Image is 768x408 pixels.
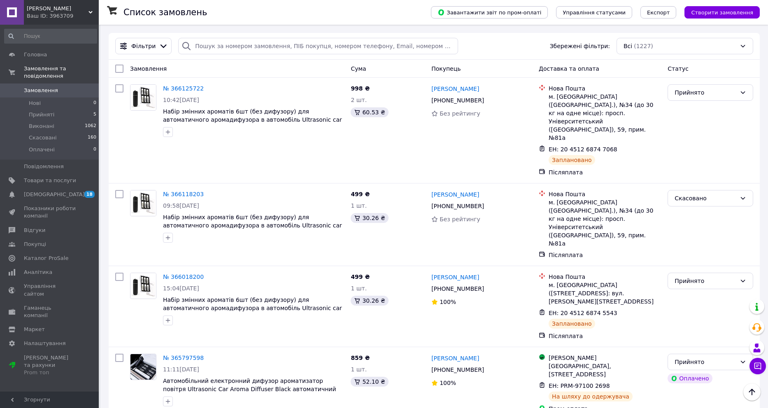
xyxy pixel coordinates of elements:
[668,373,712,383] div: Оплачено
[24,326,45,333] span: Маркет
[676,9,760,15] a: Створити замовлення
[430,95,486,106] div: [PHONE_NUMBER]
[351,202,367,209] span: 1 шт.
[351,97,367,103] span: 2 шт.
[549,251,661,259] div: Післяплата
[440,380,456,386] span: 100%
[549,168,661,176] div: Післяплата
[440,110,480,117] span: Без рейтингу
[93,146,96,153] span: 0
[24,304,76,319] span: Гаманець компанії
[431,85,479,93] a: [PERSON_NAME]
[24,65,99,80] span: Замовлення та повідомлення
[431,6,548,19] button: Завантажити звіт по пром-оплаті
[351,274,370,280] span: 499 ₴
[24,205,76,220] span: Показники роботи компанії
[431,273,479,281] a: [PERSON_NAME]
[130,273,156,299] img: Фото товару
[624,42,632,50] span: Всі
[88,134,96,141] span: 160
[430,364,486,376] div: [PHONE_NUMBER]
[431,65,461,72] span: Покупець
[351,107,388,117] div: 60.53 ₴
[743,383,761,401] button: Наверх
[163,378,336,401] a: Автомобільний електронний дифузор ароматизатор повітря Ultrasonic Car Aroma Diffuser Black автома...
[691,9,753,16] span: Створити замовлення
[24,227,45,234] span: Відгуки
[24,269,52,276] span: Аналітика
[163,191,204,197] a: № 366118203
[351,65,366,72] span: Cума
[634,43,653,49] span: (1227)
[351,377,388,387] div: 52.10 ₴
[24,369,76,376] div: Prom топ
[549,319,595,329] div: Заплановано
[29,146,55,153] span: Оплачені
[675,88,736,97] div: Прийнято
[24,354,76,377] span: [PERSON_NAME] та рахунки
[163,108,342,123] a: Набір змінних ароматів 6шт (без дифузору) для автоматичного аромадифузора в автомобіль Ultrasonic...
[430,200,486,212] div: [PHONE_NUMBER]
[549,332,661,340] div: Післяплата
[29,123,54,130] span: Виконані
[130,190,156,216] img: Фото товару
[550,42,610,50] span: Збережені фільтри:
[163,202,199,209] span: 09:58[DATE]
[163,355,204,361] a: № 365797598
[440,216,480,223] span: Без рейтингу
[684,6,760,19] button: Створити замовлення
[549,93,661,142] div: м. [GEOGRAPHIC_DATA] ([GEOGRAPHIC_DATA].), №34 (до 30 кг на одне місце): просп. Університетський ...
[675,194,736,203] div: Скасовано
[163,214,342,229] a: Набір змінних ароматів 6шт (без дифузору) для автоматичного аромадифузора в автомобіль Ultrasonic...
[675,276,736,285] div: Прийнято
[163,274,204,280] a: № 366018200
[647,9,670,16] span: Експорт
[24,191,85,198] span: [DEMOGRAPHIC_DATA]
[549,310,617,316] span: ЕН: 20 4512 6874 5543
[24,283,76,297] span: Управління сайтом
[178,38,458,54] input: Пошук за номером замовлення, ПІБ покупця, номером телефону, Email, номером накладної
[351,285,367,292] span: 1 шт.
[549,392,633,401] div: На шляху до одержувача
[24,255,68,262] span: Каталог ProSale
[24,163,64,170] span: Повідомлення
[351,366,367,373] span: 1 шт.
[27,12,99,20] div: Ваш ID: 3963709
[549,155,595,165] div: Заплановано
[24,241,46,248] span: Покупці
[4,29,97,44] input: Пошук
[549,382,610,389] span: ЕН: PRM-97100 2698
[130,84,156,111] a: Фото товару
[351,213,388,223] div: 30.26 ₴
[93,111,96,118] span: 5
[549,354,661,362] div: [PERSON_NAME]
[123,7,207,17] h1: Список замовлень
[24,340,66,347] span: Налаштування
[549,146,617,153] span: ЕН: 20 4512 6874 7068
[130,65,167,72] span: Замовлення
[163,97,199,103] span: 10:42[DATE]
[163,366,199,373] span: 11:11[DATE]
[29,111,54,118] span: Прийняті
[549,273,661,281] div: Нова Пошта
[351,355,370,361] span: 859 ₴
[351,296,388,306] div: 30.26 ₴
[668,65,689,72] span: Статус
[85,123,96,130] span: 1062
[431,354,479,362] a: [PERSON_NAME]
[430,283,486,294] div: [PHONE_NUMBER]
[84,191,95,198] span: 18
[163,85,204,92] a: № 366125722
[351,85,370,92] span: 998 ₴
[549,84,661,93] div: Нова Пошта
[440,299,456,305] span: 100%
[130,354,156,380] img: Фото товару
[640,6,677,19] button: Експорт
[749,358,766,374] button: Чат з покупцем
